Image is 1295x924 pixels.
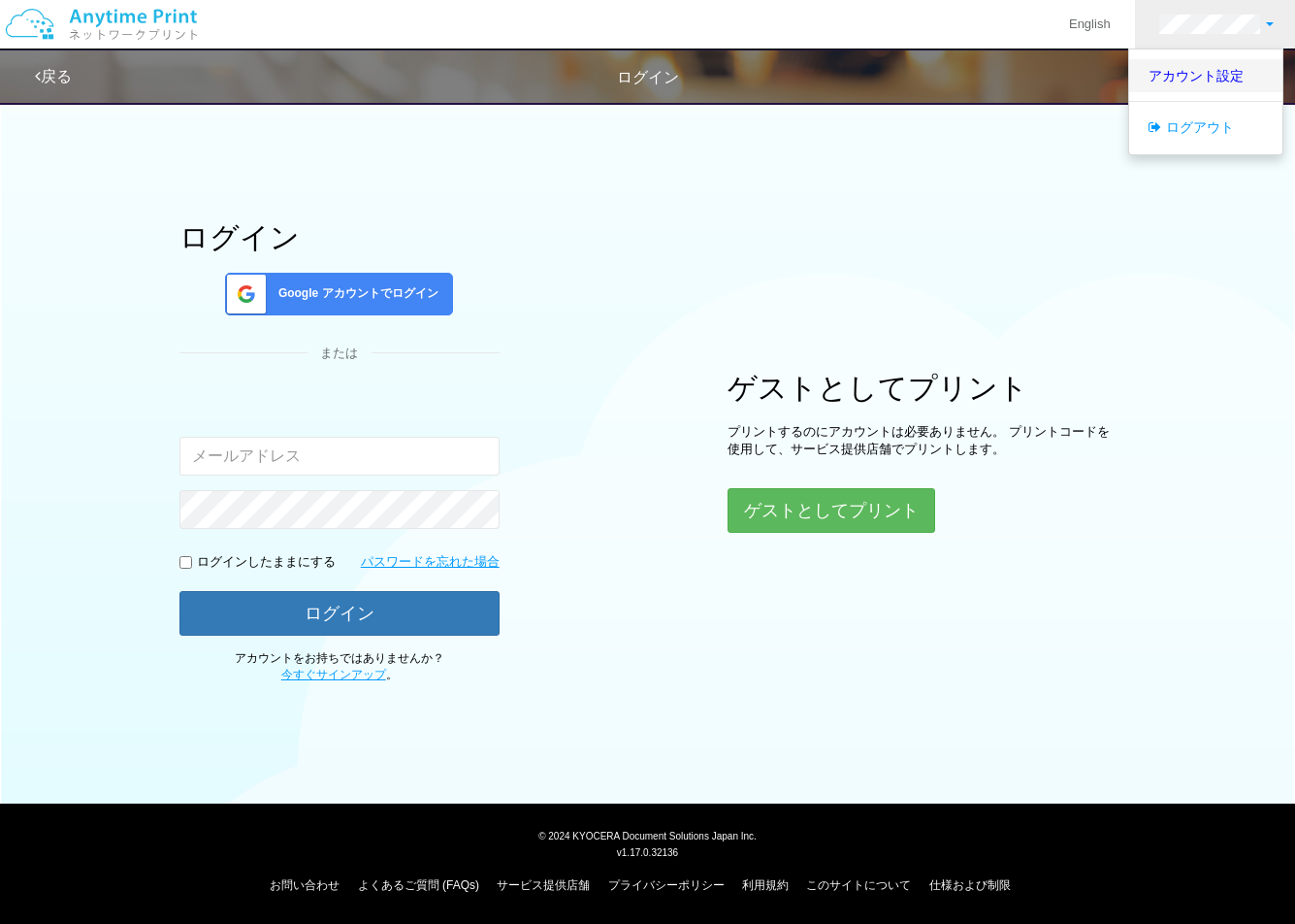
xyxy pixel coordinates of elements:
[728,372,1116,404] h1: ゲストとしてプリント
[358,878,479,892] a: よくあるご質問 (FAQs)
[179,437,500,476] input: メールアドレス
[538,829,757,841] span: © 2024 KYOCERA Document Solutions Japan Inc.
[742,878,789,892] a: 利用規約
[271,285,438,302] span: Google アカウントでログイン
[728,488,935,533] button: ゲストとしてプリント
[608,878,725,892] a: プライバシーポリシー
[281,668,398,681] span: 。
[179,591,500,636] button: ログイン
[270,878,340,892] a: お問い合わせ
[617,846,678,858] span: v1.17.0.32136
[281,668,386,681] a: 今すぐサインアップ
[929,878,1011,892] a: 仕様および制限
[1129,111,1282,144] a: ログアウト
[497,878,590,892] a: サービス提供店舗
[728,423,1116,459] p: プリントするのにアカウントは必要ありません。 プリントコードを使用して、サービス提供店舗でプリントします。
[617,69,679,85] span: ログイン
[361,553,500,572] a: パスワードを忘れた場合
[35,68,72,84] a: 戻る
[197,553,336,572] p: ログインしたままにする
[179,345,500,363] div: または
[179,221,500,253] h1: ログイン
[1129,59,1282,92] a: アカウント設定
[806,878,911,892] a: このサイトについて
[179,650,500,683] p: アカウントをお持ちではありませんか？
